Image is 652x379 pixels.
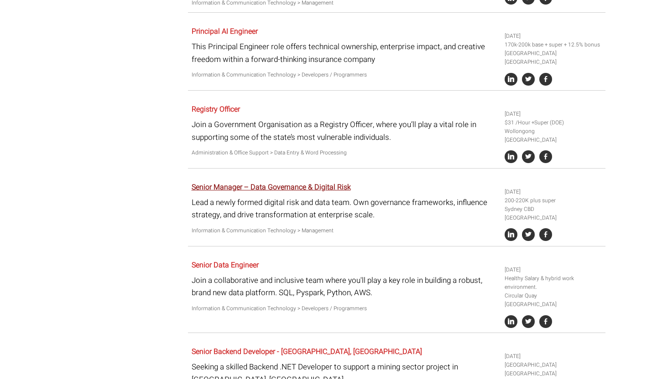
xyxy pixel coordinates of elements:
a: Senior Backend Developer - [GEOGRAPHIC_DATA], [GEOGRAPHIC_DATA] [192,346,422,357]
li: 200-220K plus super [505,196,602,205]
p: Join a collaborative and inclusive team where you'll play a key role in building a robust, brand ... [192,274,498,299]
p: Information & Communication Technology > Developers / Programmers [192,304,498,313]
li: [DATE] [505,352,602,361]
p: Information & Communication Technology > Management [192,226,498,235]
a: Senior Data Engineer [192,260,259,271]
li: Healthy Salary & hybrid work environment. [505,274,602,292]
li: [DATE] [505,266,602,274]
li: [DATE] [505,110,602,118]
li: Circular Quay [GEOGRAPHIC_DATA] [505,292,602,309]
li: [GEOGRAPHIC_DATA] [GEOGRAPHIC_DATA] [505,361,602,378]
li: 170k-200k base + super + 12.5% bonus [505,41,602,49]
p: Administration & Office Support > Data Entry & Word Processing [192,149,498,157]
a: Principal AI Engineer [192,26,258,37]
li: Wollongong [GEOGRAPHIC_DATA] [505,127,602,144]
li: [DATE] [505,32,602,41]
a: Registry Officer [192,104,240,115]
li: Sydney CBD [GEOGRAPHIC_DATA] [505,205,602,222]
p: Information & Communication Technology > Developers / Programmers [192,71,498,79]
p: Join a Government Organisation as a Registry Officer, where you’ll play a vital role in supportin... [192,118,498,143]
a: Senior Manager – Data Governance & Digital Risk [192,182,351,193]
li: [GEOGRAPHIC_DATA] [GEOGRAPHIC_DATA] [505,49,602,67]
li: [DATE] [505,188,602,196]
p: Lead a newly formed digital risk and data team. Own governance frameworks, influence strategy, an... [192,196,498,221]
li: $31 /Hour +Super (DOE) [505,118,602,127]
p: This Principal Engineer role offers technical ownership, enterprise impact, and creative freedom ... [192,41,498,65]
